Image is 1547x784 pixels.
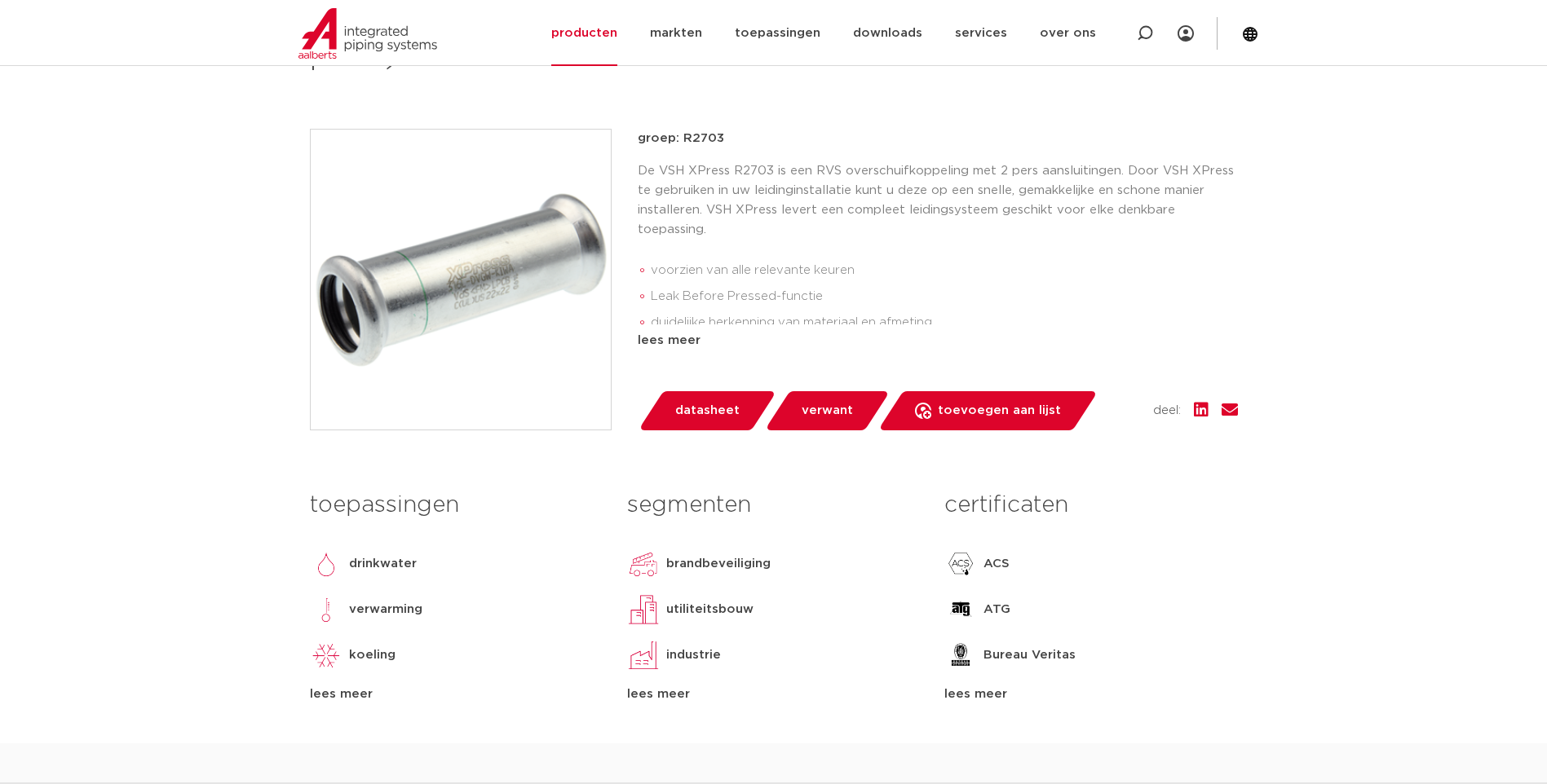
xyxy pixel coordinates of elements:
[666,600,754,619] p: utiliteitsbouw
[651,258,1238,284] li: voorzien van alle relevante keuren
[627,639,660,672] img: industrie
[651,310,1238,336] li: duidelijke herkenning van materiaal en afmeting
[944,548,977,580] img: ACS
[310,489,603,522] h3: toepassingen
[666,645,721,665] p: industrie
[638,161,1238,240] p: De VSH XPress R2703 is een RVS overschuifkoppeling met 2 pers aansluitingen. Door VSH XPress te g...
[944,639,977,672] img: Bureau Veritas
[983,600,1010,619] p: ATG
[666,554,771,574] p: brandbeveiliging
[638,129,1238,148] p: groep: R2703
[627,489,920,522] h3: segmenten
[983,645,1076,665] p: Bureau Veritas
[627,548,660,580] img: brandbeveiliging
[944,593,977,626] img: ATG
[675,398,740,424] span: datasheet
[944,489,1237,522] h3: certificaten
[938,398,1061,424] span: toevoegen aan lijst
[310,593,343,626] img: verwarming
[627,593,660,626] img: utiliteitsbouw
[311,130,611,429] img: Product Image for VSH XPress RVS overschuifkoppeling (2 x press)
[349,600,422,619] p: verwarming
[310,685,603,704] div: lees meer
[764,391,890,430] a: verwant
[1153,401,1181,421] span: deel:
[944,685,1237,704] div: lees meer
[802,398,853,424] span: verwant
[310,548,343,580] img: drinkwater
[983,554,1010,574] p: ACS
[627,685,920,704] div: lees meer
[349,645,396,665] p: koeling
[651,284,1238,310] li: Leak Before Pressed-functie
[349,554,417,574] p: drinkwater
[638,391,776,430] a: datasheet
[638,331,1238,350] div: lees meer
[310,639,343,672] img: koeling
